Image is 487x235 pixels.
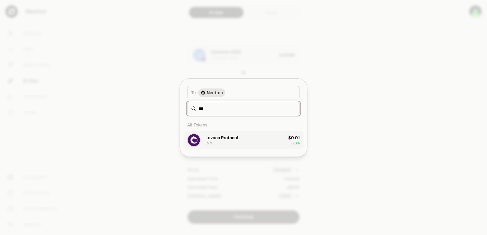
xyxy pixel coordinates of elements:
[289,141,300,146] span: + 1.73%
[188,134,200,146] img: LVN Logo
[191,90,196,96] span: To
[205,135,238,141] div: Levana Protocol
[205,141,212,146] div: LVN
[184,131,303,149] button: LVN LogoLevana ProtocolLVN$0.01+1.73%
[288,135,300,141] div: $0.01
[184,119,303,131] div: All Tokens
[207,90,223,96] span: Neutron
[187,86,300,99] button: ToNeutron LogoNeutron
[201,91,205,95] img: Neutron Logo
